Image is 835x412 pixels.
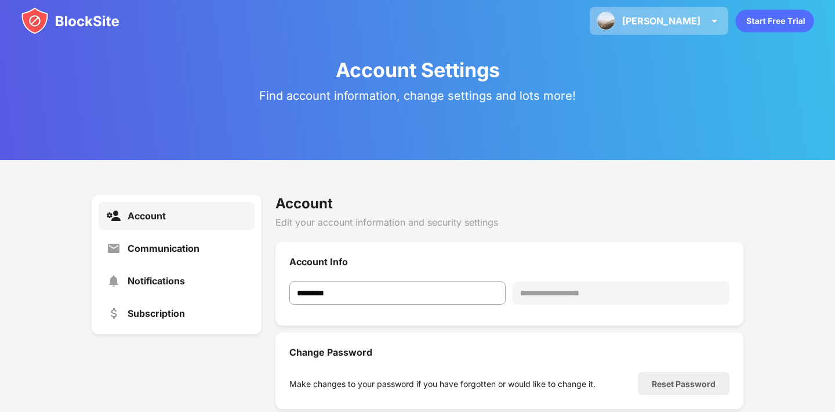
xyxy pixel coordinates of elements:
[99,202,255,230] a: Account
[107,306,121,320] img: settings-subscription.svg
[99,299,255,327] a: Subscription
[289,346,729,358] div: Change Password
[107,209,121,223] img: settings-account-active.svg
[107,274,121,288] img: settings-notifications.svg
[128,275,185,287] div: Notifications
[735,9,814,32] div: animation
[259,89,576,103] div: Find account information, change settings and lots more!
[275,195,743,212] div: Account
[99,234,255,262] a: Communication
[289,256,729,268] div: Account Info
[128,308,185,319] div: Subscription
[21,7,119,35] img: blocksite-icon.svg
[275,216,743,228] div: Edit your account information and security settings
[289,379,596,389] div: Make changes to your password if you have forgotten or would like to change it.
[128,210,166,222] div: Account
[597,12,615,30] img: ACg8ocJeMcwS8MTIh_lXOi6IXBjguOMuF6V3SOHkmHXx_3iMSzkewjMl=s96-c
[128,243,199,254] div: Communication
[336,58,500,82] div: Account Settings
[652,379,716,389] div: Reset Password
[99,267,255,295] a: Notifications
[622,15,700,27] div: [PERSON_NAME]
[107,241,121,255] img: settings-communication.svg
